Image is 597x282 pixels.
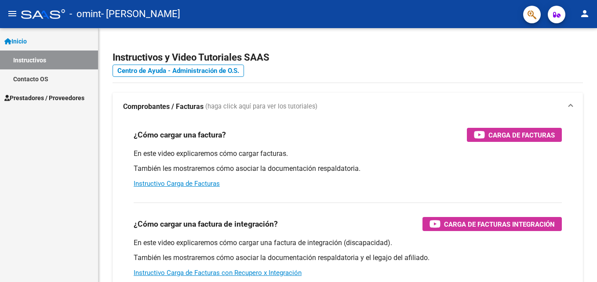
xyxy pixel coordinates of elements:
p: También les mostraremos cómo asociar la documentación respaldatoria y el legajo del afiliado. [134,253,562,263]
h2: Instructivos y Video Tutoriales SAAS [113,49,583,66]
span: (haga click aquí para ver los tutoriales) [205,102,317,112]
strong: Comprobantes / Facturas [123,102,204,112]
h3: ¿Cómo cargar una factura de integración? [134,218,278,230]
mat-icon: menu [7,8,18,19]
a: Instructivo Carga de Facturas con Recupero x Integración [134,269,302,277]
span: - omint [69,4,101,24]
span: Inicio [4,36,27,46]
span: Carga de Facturas Integración [444,219,555,230]
p: En este video explicaremos cómo cargar una factura de integración (discapacidad). [134,238,562,248]
a: Instructivo Carga de Facturas [134,180,220,188]
button: Carga de Facturas Integración [422,217,562,231]
iframe: Intercom live chat [567,252,588,273]
span: Carga de Facturas [488,130,555,141]
span: - [PERSON_NAME] [101,4,180,24]
p: En este video explicaremos cómo cargar facturas. [134,149,562,159]
mat-icon: person [579,8,590,19]
h3: ¿Cómo cargar una factura? [134,129,226,141]
span: Prestadores / Proveedores [4,93,84,103]
mat-expansion-panel-header: Comprobantes / Facturas (haga click aquí para ver los tutoriales) [113,93,583,121]
button: Carga de Facturas [467,128,562,142]
a: Centro de Ayuda - Administración de O.S. [113,65,244,77]
p: También les mostraremos cómo asociar la documentación respaldatoria. [134,164,562,174]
